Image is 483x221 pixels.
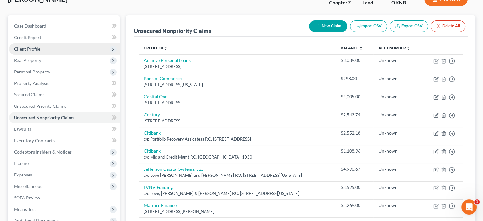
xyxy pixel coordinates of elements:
span: Means Test [14,206,36,212]
div: c/o Love, [PERSON_NAME] & [PERSON_NAME] P.O. [STREET_ADDRESS][US_STATE] [144,190,331,197]
span: Real Property [14,58,41,63]
div: [STREET_ADDRESS] [144,100,331,106]
div: [STREET_ADDRESS] [144,118,331,124]
span: Case Dashboard [14,23,46,29]
div: [STREET_ADDRESS] [144,64,331,70]
span: Income [14,161,29,166]
div: $8,525.00 [341,184,368,190]
a: Executory Contracts [9,135,120,146]
span: Secured Claims [14,92,44,97]
span: Unsecured Nonpriority Claims [14,115,74,120]
div: Unknown [379,148,417,154]
div: Unknown [379,75,417,82]
a: Balance unfold_more [341,45,363,50]
i: unfold_more [359,46,363,50]
a: Property Analysis [9,78,120,89]
div: $4,005.00 [341,93,368,100]
a: Century [144,112,160,117]
a: Lawsuits [9,123,120,135]
a: SOFA Review [9,192,120,204]
i: unfold_more [406,46,410,50]
span: Miscellaneous [14,183,42,189]
a: Unsecured Priority Claims [9,100,120,112]
a: Secured Claims [9,89,120,100]
div: c/o Midland Credit Mgmt P.O. [GEOGRAPHIC_DATA]-1030 [144,154,331,160]
span: Lawsuits [14,126,31,132]
div: $3,089.00 [341,57,368,64]
a: Citibank [144,148,161,154]
div: Unsecured Nonpriority Claims [134,27,211,35]
div: $2,552.18 [341,130,368,136]
div: Unknown [379,93,417,100]
div: Unknown [379,184,417,190]
a: Capital One [144,94,167,99]
div: $5,269.00 [341,202,368,209]
span: Executory Contracts [14,138,55,143]
span: Expenses [14,172,32,177]
a: LVNV Funding [144,184,173,190]
span: Credit Report [14,35,41,40]
button: Import CSV [350,20,387,32]
a: Unsecured Nonpriority Claims [9,112,120,123]
button: Delete All [431,20,465,32]
div: $2,543.79 [341,112,368,118]
iframe: Intercom live chat [461,199,477,215]
a: Achieve Personal Loans [144,58,191,63]
div: Unknown [379,112,417,118]
div: $1,108.96 [341,148,368,154]
a: Case Dashboard [9,20,120,32]
div: [STREET_ADDRESS][US_STATE] [144,82,331,88]
a: Mariner Finance [144,203,177,208]
div: Unknown [379,130,417,136]
a: Credit Report [9,32,120,43]
span: Property Analysis [14,80,49,86]
span: Codebtors Insiders & Notices [14,149,72,155]
div: [STREET_ADDRESS][PERSON_NAME] [144,209,331,215]
div: $298.00 [341,75,368,82]
a: Creditor unfold_more [144,45,168,50]
span: 1 [474,199,480,204]
a: Export CSV [390,20,428,32]
span: SOFA Review [14,195,40,200]
div: $4,996.67 [341,166,368,172]
a: Acct Number unfold_more [379,45,410,50]
div: Unknown [379,202,417,209]
span: Client Profile [14,46,40,52]
i: unfold_more [164,46,168,50]
a: Jefferson Capital Systems, LLC [144,166,204,172]
div: Unknown [379,166,417,172]
span: Unsecured Priority Claims [14,103,66,109]
a: Citibank [144,130,161,135]
a: Bank of Commerce [144,76,182,81]
button: New Claim [309,20,347,32]
div: Unknown [379,57,417,64]
span: Personal Property [14,69,50,74]
div: c/p Portfolio Recovery Assicatess P.O. [STREET_ADDRESS] [144,136,331,142]
div: c/o Love [PERSON_NAME] and [PERSON_NAME] P.O. [STREET_ADDRESS][US_STATE] [144,172,331,178]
